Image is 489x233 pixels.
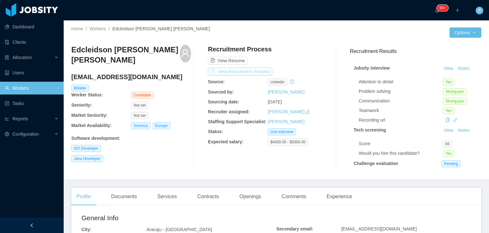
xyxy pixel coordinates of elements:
span: Not set [131,102,148,109]
h4: [EMAIL_ADDRESS][DOMAIN_NAME] [71,72,191,81]
sup: 1741 [437,5,448,11]
div: Problem solving [359,88,443,95]
a: Workers [89,26,106,31]
i: icon: line-chart [5,117,9,121]
button: Optionsicon: down [450,27,481,38]
b: Market Availability: [71,123,112,128]
span: 65 [443,140,452,147]
div: Documents [106,188,142,206]
a: View [441,66,455,71]
span: Billable [71,85,89,92]
b: Seniority: [71,102,92,108]
h3: Edcleidson [PERSON_NAME] [PERSON_NAME] [71,45,180,65]
a: icon: link [453,117,457,123]
a: icon: exportView Recruitment Process [208,69,272,74]
h2: General Info [81,213,276,223]
a: [PERSON_NAME] [268,89,304,94]
i: icon: setting [5,132,9,136]
i: icon: edit [306,109,310,114]
b: Sourcing date: [208,99,239,104]
a: icon: auditClients [5,36,59,49]
span: Java Developer [71,155,103,162]
span: Strong-yes [443,88,466,95]
span: Yes [443,107,454,114]
span: Live interview [268,128,296,135]
a: icon: robotUsers [5,66,59,79]
strong: Jobsity interview [354,65,390,71]
span: / [86,26,87,31]
b: Staffing Support Specialist: [208,119,266,124]
div: Profile [71,188,96,206]
span: Edcleidson [PERSON_NAME] [PERSON_NAME] [112,26,210,31]
div: Score [359,140,443,147]
a: icon: file-textView Resume [208,58,247,63]
span: Europe [153,122,170,129]
a: icon: userWorkers [5,82,59,94]
b: Software development : [71,136,120,141]
button: Notes [455,65,472,72]
b: Recruiter assigned: [208,109,250,114]
b: City: [81,227,91,232]
span: P [478,7,481,14]
div: Experience [322,188,357,206]
a: icon: pie-chartDashboard [5,20,59,33]
span: Not set [131,112,148,119]
span: Yes [443,150,454,157]
div: Would you hire this candidate? [359,150,443,157]
i: icon: plus [455,8,460,12]
span: America [131,122,150,129]
span: Allocation [12,55,32,60]
a: icon: profileTasks [5,97,59,110]
span: linkedin [268,79,287,86]
strong: Tech screening [354,127,386,132]
span: Yes [443,79,454,86]
span: Configuration [12,132,39,137]
b: Sourced by: [208,89,234,94]
span: / [109,26,110,31]
div: Contracts [192,188,224,206]
b: Source: [208,79,224,84]
span: GO Developer [71,145,101,152]
div: Recording url [359,117,443,124]
span: [DATE] [268,99,282,104]
div: Teamwork [359,107,443,114]
a: [PERSON_NAME] [268,109,304,114]
div: Communication [359,98,443,104]
i: icon: solution [5,55,9,60]
button: icon: file-textView Resume [208,57,247,64]
i: icon: user [181,49,190,58]
b: Worker Status: [71,92,103,97]
span: Candidate [131,92,154,99]
div: Openings [234,188,266,206]
span: Aracaju - [GEOGRAPHIC_DATA] [146,227,212,232]
a: [PERSON_NAME] [268,119,304,124]
i: icon: bell [435,8,439,12]
span: Reports [12,116,28,121]
i: icon: link [453,118,457,122]
span: Strong-yes [443,98,466,105]
div: Copy [445,117,450,124]
div: Services [152,188,182,206]
strong: Challenge evaluation [354,161,398,166]
b: Secondary email: [276,226,313,231]
a: View [441,128,455,133]
div: Comments [277,188,311,206]
span: [EMAIL_ADDRESS][DOMAIN_NAME] [341,226,417,231]
button: Notes [455,127,472,134]
i: icon: copy [445,118,450,122]
button: icon: exportView Recruitment Process [208,68,272,75]
b: Expected salary: [208,139,243,144]
h3: Recruitment Results [350,47,481,55]
b: Status: [208,129,223,134]
span: Pending [441,160,460,167]
i: icon: history [290,79,294,84]
b: Market Seniority: [71,113,108,118]
div: Attention to detail [359,79,443,85]
span: $4000.00 - $5000.00 [268,139,308,146]
a: Home [71,26,83,31]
